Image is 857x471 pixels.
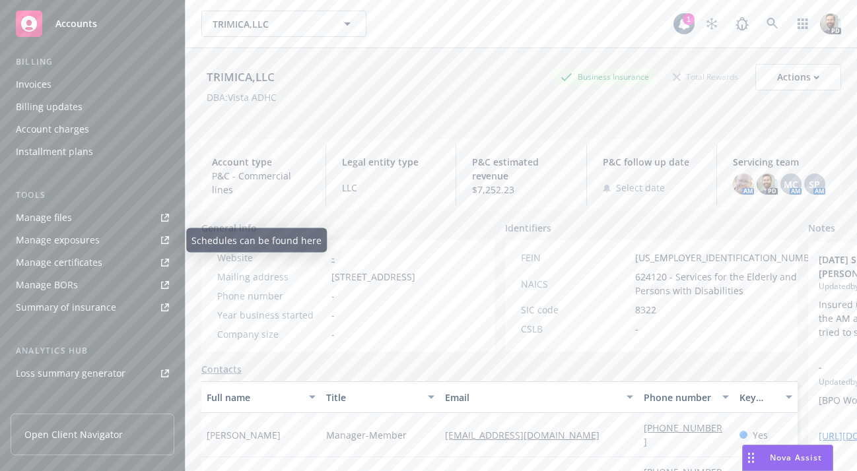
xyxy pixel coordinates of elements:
[11,344,174,358] div: Analytics hub
[809,177,820,191] span: SP
[16,119,89,140] div: Account charges
[11,74,174,95] a: Invoices
[472,183,570,197] span: $7,252.23
[759,11,786,37] a: Search
[445,391,619,404] div: Email
[757,173,778,195] img: photo
[217,251,326,265] div: Website
[342,155,440,169] span: Legal entity type
[207,90,277,104] div: DBA: Vista ADHC
[734,381,798,413] button: Key contact
[11,252,174,273] a: Manage certificates
[733,173,754,195] img: photo
[742,445,833,471] button: Nova Assist
[201,221,257,235] span: General info
[331,308,335,322] span: -
[445,429,610,441] a: [EMAIL_ADDRESS][DOMAIN_NAME]
[521,277,630,291] div: NAICS
[217,270,326,284] div: Mailing address
[755,64,841,90] button: Actions
[326,428,407,442] span: Manager-Member
[521,303,630,317] div: SIC code
[638,381,734,413] button: Phone number
[16,230,100,251] div: Manage exposures
[201,69,280,86] div: TRIMICA,LLC
[331,327,335,341] span: -
[207,428,281,442] span: [PERSON_NAME]
[777,65,819,90] div: Actions
[342,181,440,195] span: LLC
[55,18,97,29] span: Accounts
[521,322,630,336] div: CSLB
[331,270,415,284] span: [STREET_ADDRESS]
[739,391,778,404] div: Key contact
[644,422,722,448] a: [PHONE_NUMBER]
[16,207,72,228] div: Manage files
[521,251,630,265] div: FEIN
[217,308,326,322] div: Year business started
[16,96,83,117] div: Billing updates
[505,221,551,235] span: Identifiers
[16,74,51,95] div: Invoices
[217,327,326,341] div: Company size
[16,141,93,162] div: Installment plans
[326,391,421,404] div: Title
[331,289,335,303] span: -
[729,11,755,37] a: Report a Bug
[472,155,570,183] span: P&C estimated revenue
[808,221,835,237] span: Notes
[753,428,768,442] span: Yes
[331,251,335,264] a: -
[784,177,798,191] span: MC
[635,303,656,317] span: 8322
[11,274,174,296] a: Manage BORs
[666,69,745,85] div: Total Rewards
[16,274,78,296] div: Manage BORs
[820,13,841,34] img: photo
[212,169,310,197] span: P&C - Commercial lines
[790,11,816,37] a: Switch app
[11,55,174,69] div: Billing
[635,270,824,298] span: 624120 - Services for the Elderly and Persons with Disabilities
[11,363,174,384] a: Loss summary generator
[11,96,174,117] a: Billing updates
[24,427,123,441] span: Open Client Navigator
[201,381,321,413] button: Full name
[11,207,174,228] a: Manage files
[212,155,310,169] span: Account type
[554,69,656,85] div: Business Insurance
[207,391,301,404] div: Full name
[11,5,174,42] a: Accounts
[11,230,174,251] a: Manage exposures
[11,297,174,318] a: Summary of insurance
[201,362,242,376] a: Contacts
[440,381,638,413] button: Email
[683,13,695,25] div: 1
[699,11,725,37] a: Stop snowing
[11,141,174,162] a: Installment plans
[321,381,440,413] button: Title
[616,181,665,195] span: Select date
[16,363,125,384] div: Loss summary generator
[635,322,638,336] span: -
[733,155,831,169] span: Servicing team
[603,155,701,169] span: P&C follow up date
[770,452,822,463] span: Nova Assist
[644,391,714,404] div: Phone number
[11,119,174,140] a: Account charges
[11,189,174,202] div: Tools
[743,445,759,470] div: Drag to move
[16,297,116,318] div: Summary of insurance
[16,252,102,273] div: Manage certificates
[635,251,824,265] span: [US_EMPLOYER_IDENTIFICATION_NUMBER]
[201,11,366,37] button: TRIMICA,LLC
[217,289,326,303] div: Phone number
[213,17,327,31] span: TRIMICA,LLC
